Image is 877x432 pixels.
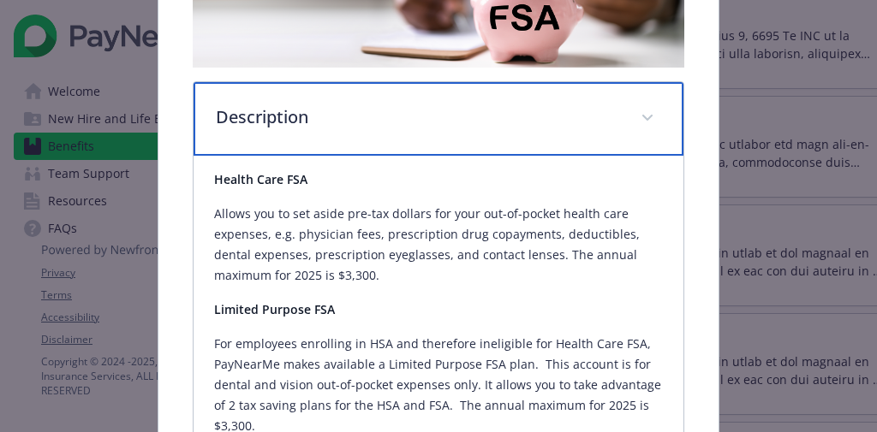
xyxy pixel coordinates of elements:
[214,171,307,187] strong: Health Care FSA
[194,82,683,156] div: Description
[214,301,335,317] strong: Limited Purpose FSA
[214,204,662,286] p: Allows you to set aside pre-tax dollars for your out-of-pocket health care expenses, e.g. physici...
[216,104,619,130] p: Description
